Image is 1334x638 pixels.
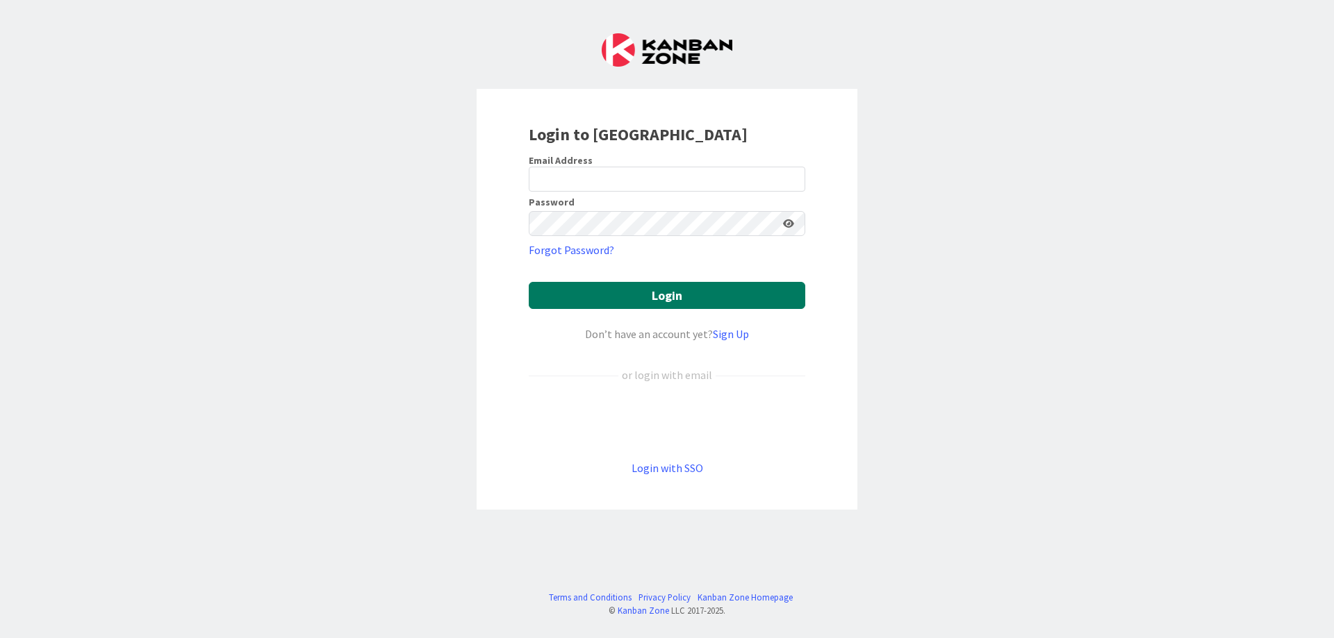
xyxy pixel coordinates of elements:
a: Kanban Zone Homepage [698,591,793,604]
a: Terms and Conditions [549,591,632,604]
div: or login with email [618,367,716,383]
label: Email Address [529,154,593,167]
div: Don’t have an account yet? [529,326,805,342]
iframe: Sign in with Google Button [522,406,812,437]
label: Password [529,197,575,207]
a: Privacy Policy [639,591,691,604]
a: Login with SSO [632,461,703,475]
a: Forgot Password? [529,242,614,258]
a: Sign Up [713,327,749,341]
button: Login [529,282,805,309]
a: Kanban Zone [618,605,669,616]
img: Kanban Zone [602,33,732,67]
div: © LLC 2017- 2025 . [542,604,793,617]
b: Login to [GEOGRAPHIC_DATA] [529,124,748,145]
